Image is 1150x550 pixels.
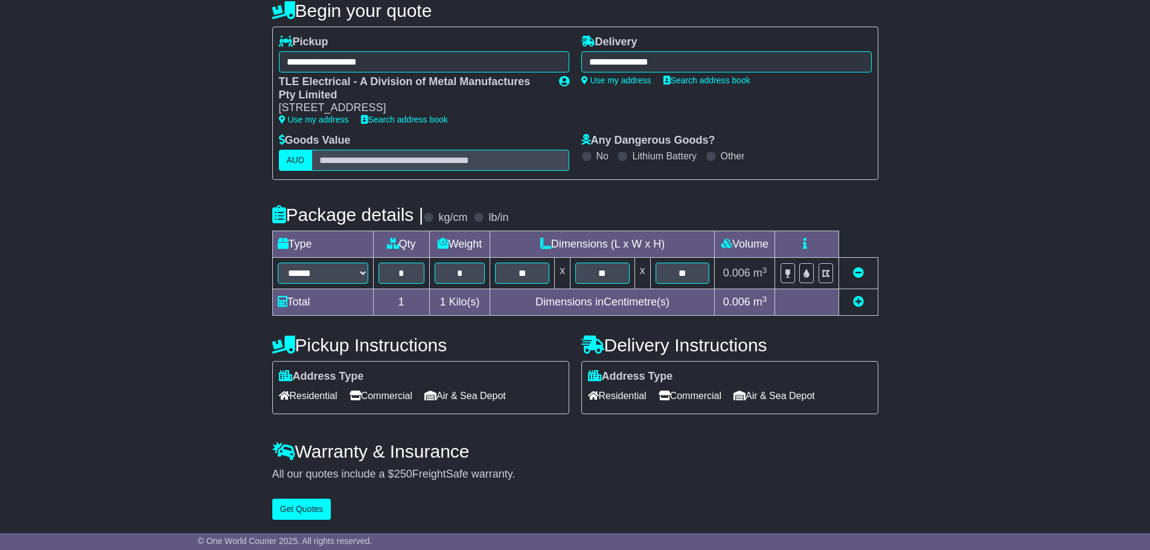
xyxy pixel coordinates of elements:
[279,386,337,405] span: Residential
[272,441,878,461] h4: Warranty & Insurance
[429,231,490,258] td: Weight
[279,75,547,101] div: TLE Electrical - A Division of Metal Manufactures Pty Limited
[438,211,467,225] label: kg/cm
[853,267,864,279] a: Remove this item
[272,335,569,355] h4: Pickup Instructions
[581,335,878,355] h4: Delivery Instructions
[753,296,767,308] span: m
[279,134,351,147] label: Goods Value
[272,289,373,316] td: Total
[279,150,313,171] label: AUD
[715,231,775,258] td: Volume
[490,231,715,258] td: Dimensions (L x W x H)
[588,370,673,383] label: Address Type
[350,386,412,405] span: Commercial
[762,266,767,275] sup: 3
[663,75,750,85] a: Search address book
[555,258,570,289] td: x
[198,536,372,546] span: © One World Courier 2025. All rights reserved.
[279,101,547,115] div: [STREET_ADDRESS]
[488,211,508,225] label: lb/in
[373,231,429,258] td: Qty
[723,296,750,308] span: 0.006
[596,150,609,162] label: No
[439,296,446,308] span: 1
[853,296,864,308] a: Add new item
[429,289,490,316] td: Kilo(s)
[753,267,767,279] span: m
[394,468,412,480] span: 250
[588,386,647,405] span: Residential
[721,150,745,162] label: Other
[581,134,715,147] label: Any Dangerous Goods?
[581,36,637,49] label: Delivery
[279,115,349,124] a: Use my address
[272,205,424,225] h4: Package details |
[762,295,767,304] sup: 3
[632,150,697,162] label: Lithium Battery
[581,75,651,85] a: Use my address
[490,289,715,316] td: Dimensions in Centimetre(s)
[634,258,650,289] td: x
[272,499,331,520] button: Get Quotes
[723,267,750,279] span: 0.006
[659,386,721,405] span: Commercial
[361,115,448,124] a: Search address book
[272,231,373,258] td: Type
[279,370,364,383] label: Address Type
[272,468,878,481] div: All our quotes include a $ FreightSafe warranty.
[279,36,328,49] label: Pickup
[733,386,815,405] span: Air & Sea Depot
[424,386,506,405] span: Air & Sea Depot
[272,1,878,21] h4: Begin your quote
[373,289,429,316] td: 1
